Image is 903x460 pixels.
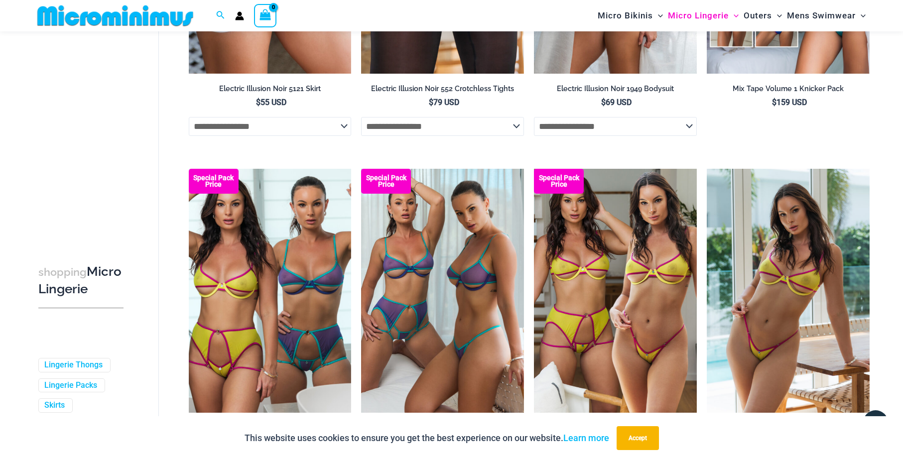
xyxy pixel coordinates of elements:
bdi: 69 USD [601,98,632,107]
a: Dangers kiss Collection Pack Dangers Kiss Solar Flair 1060 Bra 611 Micro 1760 Garter 03Dangers Ki... [189,169,352,413]
a: Lingerie Thongs [44,360,103,370]
a: Dangers kiss Violet Seas Pack Dangers Kiss Violet Seas 1060 Bra 611 Micro 04Dangers Kiss Violet S... [361,169,524,413]
span: shopping [38,266,87,278]
a: Electric Illusion Noir 5121 Skirt [189,84,352,97]
b: Special Pack Price [534,175,584,188]
h2: Mix Tape Volume 1 Knicker Pack [707,84,870,94]
a: Mens SwimwearMenu ToggleMenu Toggle [784,3,868,28]
a: Micro BikinisMenu ToggleMenu Toggle [595,3,665,28]
a: Dangers kiss Solar Flair Pack Dangers Kiss Solar Flair 1060 Bra 6060 Thong 1760 Garter 03Dangers ... [534,169,697,413]
bdi: 55 USD [256,98,286,107]
button: Accept [617,426,659,450]
a: Electric Illusion Noir 552 Crotchless Tights [361,84,524,97]
img: Dangers kiss Violet Seas Pack [361,169,524,413]
span: Mens Swimwear [787,3,856,28]
a: Account icon link [235,11,244,20]
a: Electric Illusion Noir 1949 Bodysuit [534,84,697,97]
a: Lingerie Packs [44,380,97,391]
span: Menu Toggle [729,3,739,28]
bdi: 159 USD [772,98,807,107]
iframe: TrustedSite Certified [38,33,128,232]
a: Dangers Kiss Solar Flair 1060 Bra 6060 Thong 01Dangers Kiss Solar Flair 1060 Bra 6060 Thong 04Dan... [707,169,870,413]
span: Menu Toggle [856,3,866,28]
h2: Electric Illusion Noir 1949 Bodysuit [534,84,697,94]
a: Search icon link [216,9,225,22]
a: Skirts [44,401,65,411]
h2: Electric Illusion Noir 5121 Skirt [189,84,352,94]
img: Dangers Kiss Solar Flair 1060 Bra 6060 Thong 01 [707,169,870,413]
span: Menu Toggle [772,3,782,28]
a: Mix Tape Volume 1 Knicker Pack [707,84,870,97]
span: Micro Lingerie [668,3,729,28]
a: View Shopping Cart, empty [254,4,277,27]
nav: Site Navigation [594,1,870,30]
h3: Micro Lingerie [38,263,124,298]
span: $ [429,98,433,107]
a: Micro LingerieMenu ToggleMenu Toggle [665,3,741,28]
b: Special Pack Price [361,175,411,188]
a: Learn more [563,433,609,443]
span: Outers [744,3,772,28]
img: MM SHOP LOGO FLAT [33,4,197,27]
b: Special Pack Price [189,175,239,188]
a: OutersMenu ToggleMenu Toggle [741,3,784,28]
h2: Electric Illusion Noir 552 Crotchless Tights [361,84,524,94]
span: Micro Bikinis [598,3,653,28]
img: Dangers kiss Collection Pack [189,169,352,413]
span: Menu Toggle [653,3,663,28]
img: Dangers kiss Solar Flair Pack [534,169,697,413]
span: $ [256,98,260,107]
p: This website uses cookies to ensure you get the best experience on our website. [245,431,609,446]
bdi: 79 USD [429,98,459,107]
span: $ [772,98,776,107]
span: $ [601,98,606,107]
